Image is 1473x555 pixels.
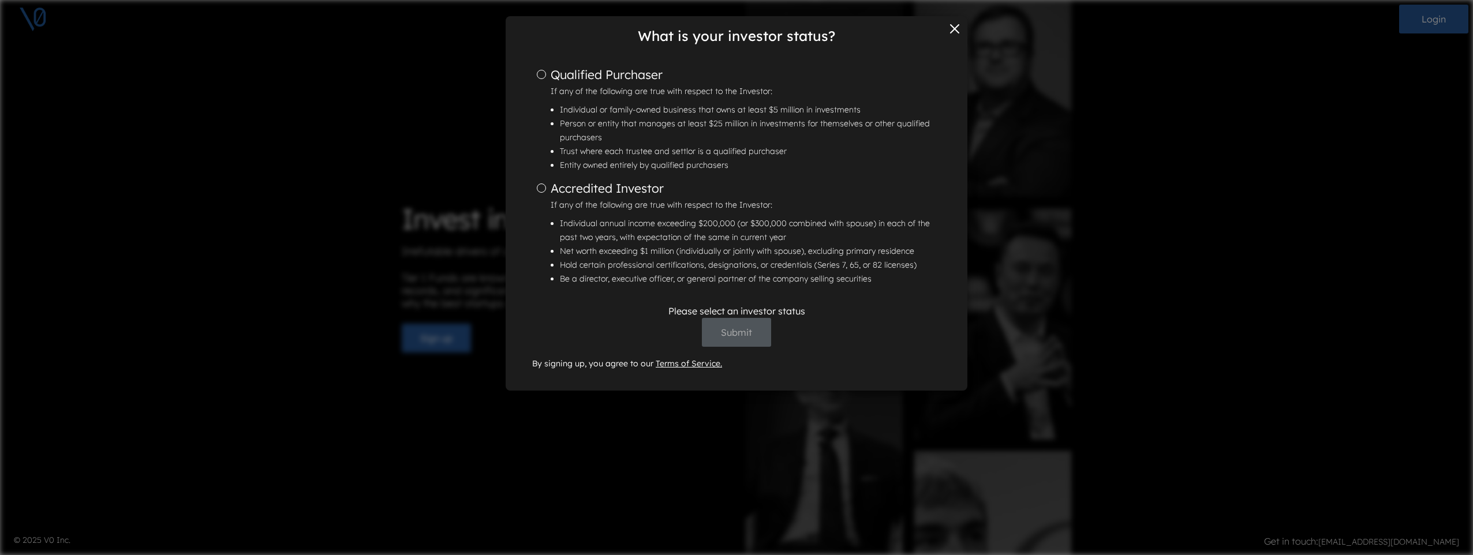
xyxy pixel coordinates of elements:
[551,67,945,82] h6: Qualified Purchaser
[532,304,941,318] span: Please select an investor status
[656,358,722,369] a: Terms of Service.
[551,84,945,98] p: If any of the following are true with respect to the Investor:
[532,358,722,378] span: By signing up, you agree to our
[560,244,936,258] li: Net worth exceeding $1 million (individually or jointly with spouse), excluding primary residence
[948,22,962,36] button: Close
[560,117,936,144] li: Person or entity that manages at least $25 million in investments for themselves or other qualifi...
[551,181,945,196] h6: Accredited Investor
[560,258,936,272] li: Hold certain professional certifications, designations, or credentials (Series 7, 65, or 82 licen...
[560,272,936,286] li: Be a director, executive officer, or general partner of the company selling securities
[560,103,936,117] li: Individual or family-owned business that owns at least $5 million in investments
[551,198,945,212] p: If any of the following are true with respect to the Investor:
[560,158,936,172] li: Entity owned entirely by qualified purchasers
[560,216,936,244] li: Individual annual income exceeding $200,000 (or $300,000 combined with spouse) in each of the pas...
[517,28,956,44] h4: What is your investor status?
[560,144,936,158] li: Trust where each trustee and settlor is a qualified purchaser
